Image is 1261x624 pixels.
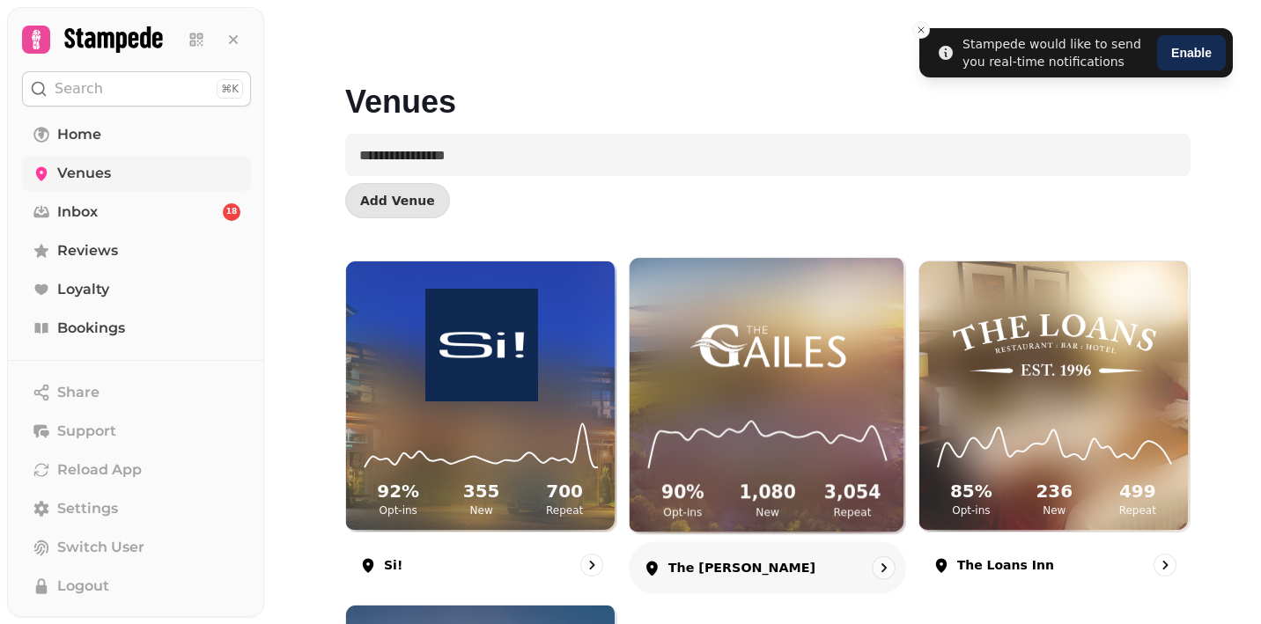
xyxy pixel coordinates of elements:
[22,71,251,106] button: Search⌘K
[22,452,251,488] button: Reload App
[918,261,1191,591] a: The Loans InnThe Loans Inn85%Opt-ins236New499RepeatThe Loans Inn
[527,503,602,518] p: Repeat
[360,503,436,518] p: Opt-ins
[443,479,519,503] h2: 355
[57,202,98,223] span: Inbox
[57,498,118,519] span: Settings
[729,505,807,519] p: New
[57,124,101,145] span: Home
[22,117,251,152] a: Home
[933,479,1009,503] h2: 85 %
[22,491,251,526] a: Settings
[1100,503,1176,518] p: Repeat
[933,503,1009,518] p: Opt-ins
[645,481,722,506] h2: 90 %
[57,459,142,481] span: Reload App
[360,195,435,207] span: Add Venue
[645,505,722,519] p: Opt-ins
[22,233,251,268] a: Reviews
[57,163,111,184] span: Venues
[57,537,144,558] span: Switch User
[664,286,871,401] img: The Gailes
[443,503,519,518] p: New
[217,79,243,99] div: ⌘K
[629,257,907,594] a: The GailesThe Gailes90%Opt-ins1,080New3,054RepeatThe [PERSON_NAME]
[527,479,602,503] h2: 700
[55,78,103,99] p: Search
[345,42,1191,120] h1: Venues
[1100,479,1176,503] h2: 499
[962,35,1150,70] div: Stampede would like to send you real-time notifications
[668,559,815,576] p: The [PERSON_NAME]
[22,311,251,346] a: Bookings
[1016,503,1092,518] p: New
[57,279,109,300] span: Loyalty
[57,318,125,339] span: Bookings
[1156,556,1174,574] svg: go to
[953,289,1156,401] img: The Loans Inn
[360,479,436,503] h2: 92 %
[1157,35,1226,70] button: Enable
[814,481,891,506] h2: 3,054
[875,559,893,576] svg: go to
[729,481,807,506] h2: 1,080
[912,21,930,39] button: Close toast
[57,576,109,597] span: Logout
[345,261,617,591] a: Si!Si!92%Opt-ins355New700RepeatSi!
[22,375,251,410] button: Share
[1016,479,1092,503] h2: 236
[814,505,891,519] p: Repeat
[57,240,118,261] span: Reviews
[57,421,116,442] span: Support
[957,556,1054,574] p: The Loans Inn
[57,382,100,403] span: Share
[226,206,238,218] span: 18
[22,530,251,565] button: Switch User
[22,414,251,449] button: Support
[384,556,402,574] p: Si!
[22,195,251,230] a: Inbox18
[22,569,251,604] button: Logout
[380,289,582,401] img: Si!
[583,556,601,574] svg: go to
[22,156,251,191] a: Venues
[22,272,251,307] a: Loyalty
[345,183,450,218] button: Add Venue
